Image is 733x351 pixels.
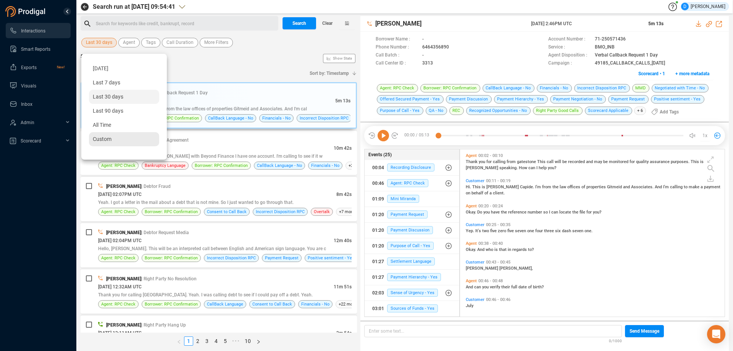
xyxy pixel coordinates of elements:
span: Incorrect Disposition RPC [207,254,256,262]
span: date [518,285,528,290]
span: Clear [322,17,333,29]
span: New! [57,60,65,75]
span: Associates. [631,184,655,189]
span: CallBack Language - No [257,162,302,169]
span: Last 30 days [86,38,112,47]
span: of [484,191,489,196]
span: Hi. [466,184,472,189]
span: 5m 13s [648,21,664,26]
span: CallBack Language - No [483,84,534,92]
span: Agent: RPC Check [101,208,136,215]
span: for [586,210,593,215]
button: + more metadata [671,68,714,80]
span: | Debtor Request Media [141,230,189,235]
span: [PERSON_NAME] [106,230,141,235]
span: Smart Reports [21,47,50,52]
span: may [594,159,603,164]
button: Show Stats [323,54,355,63]
span: full [511,285,518,290]
span: Offered Secured Payment - Yes [377,95,444,104]
button: Search [283,17,316,29]
span: calling [670,184,684,189]
span: 1x [702,129,707,142]
span: July [466,303,473,308]
span: All Time [93,122,111,128]
span: Financials - No [311,162,339,169]
span: Gitmeid [607,184,623,189]
span: Agent: RPC Check [101,301,136,308]
span: verify [490,285,501,290]
span: Purpose of Call - Yes [387,242,434,250]
span: | Right Party No Resolution [141,276,197,281]
span: seven [515,228,527,233]
span: can [551,210,559,215]
span: number [528,210,543,215]
span: Inbox [21,102,32,107]
span: monitored [609,159,630,164]
span: Campaign : [548,60,591,68]
span: that [499,247,508,252]
span: 2m 54s [336,330,352,336]
span: properties [586,184,607,189]
div: [PERSON_NAME]| Settlement Agreement[DATE] 02:22PM UTC10m 42sGood morning. My name is [PERSON_NAME... [81,131,357,175]
span: [DATE] 12:32AM UTC [98,284,142,290]
span: Interactions [21,28,45,34]
span: to? [528,247,534,252]
button: More Filters [200,38,233,47]
a: 10 [242,337,253,345]
span: client. [493,191,505,196]
span: law [560,184,567,189]
span: payment [704,184,720,189]
span: from [507,159,517,164]
button: 03:01Sources of Funds - Yes [365,301,460,316]
span: Financials - No [537,84,572,92]
span: Yeah. I got a letter in the mail about a debt that is not mine. So I just wanted to go through that. [98,200,294,205]
span: Okay. [466,210,477,215]
span: will [555,159,562,164]
img: prodigal-logo [5,6,47,17]
span: Incorrect Disposition RPC [300,115,349,122]
a: Visuals [10,78,65,93]
span: +22 more [336,300,360,308]
span: Mini Miranda [387,195,419,203]
button: 03:13Offered Secured Payment - Yes [365,317,460,332]
span: Account Number : [548,36,591,44]
span: call [547,159,555,164]
span: Sort by: Timestamp [310,67,349,79]
div: 01:20 [372,240,384,252]
li: Smart Reports [6,41,71,57]
button: 1x [700,130,710,141]
a: 3 [203,337,211,345]
span: left [177,340,181,344]
span: - [422,52,424,60]
span: 10m 42s [334,146,352,151]
span: Send Message [630,325,659,337]
span: Add Tags [660,106,679,118]
div: Open Intercom Messenger [707,325,725,343]
span: of [581,184,586,189]
span: 8m 42s [336,192,352,197]
span: Last 30 days [93,94,123,100]
span: Agent [123,38,135,47]
li: 1 [184,336,193,346]
div: [PERSON_NAME]| Debtor Fraud[DATE] 02:07PM UTC8m 42sYeah. I got a letter in the mail about a debt ... [81,177,357,221]
span: the [572,210,580,215]
div: [PERSON_NAME]| Right Party No Resolution[DATE] 12:32AM UTC11m 51sThank you for calling [GEOGRAPHI... [81,269,357,314]
span: speaking. [499,165,519,170]
li: Next Page [253,336,263,346]
button: Scorecard • 1 [634,68,669,80]
div: grid [464,151,724,316]
span: make [689,184,701,189]
span: Verbal Callback Request 1 Day [595,52,658,60]
span: a [489,191,493,196]
span: ••• [230,336,242,346]
span: D [683,3,686,10]
a: ExportsNew! [10,60,65,75]
span: Payment Request [265,254,299,262]
span: [PERSON_NAME] [466,266,499,271]
span: [PERSON_NAME] [466,165,499,170]
span: from [542,184,552,189]
span: 5m 13s [335,98,350,104]
span: Call Duration [166,38,194,47]
span: + more metadata [675,68,709,80]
